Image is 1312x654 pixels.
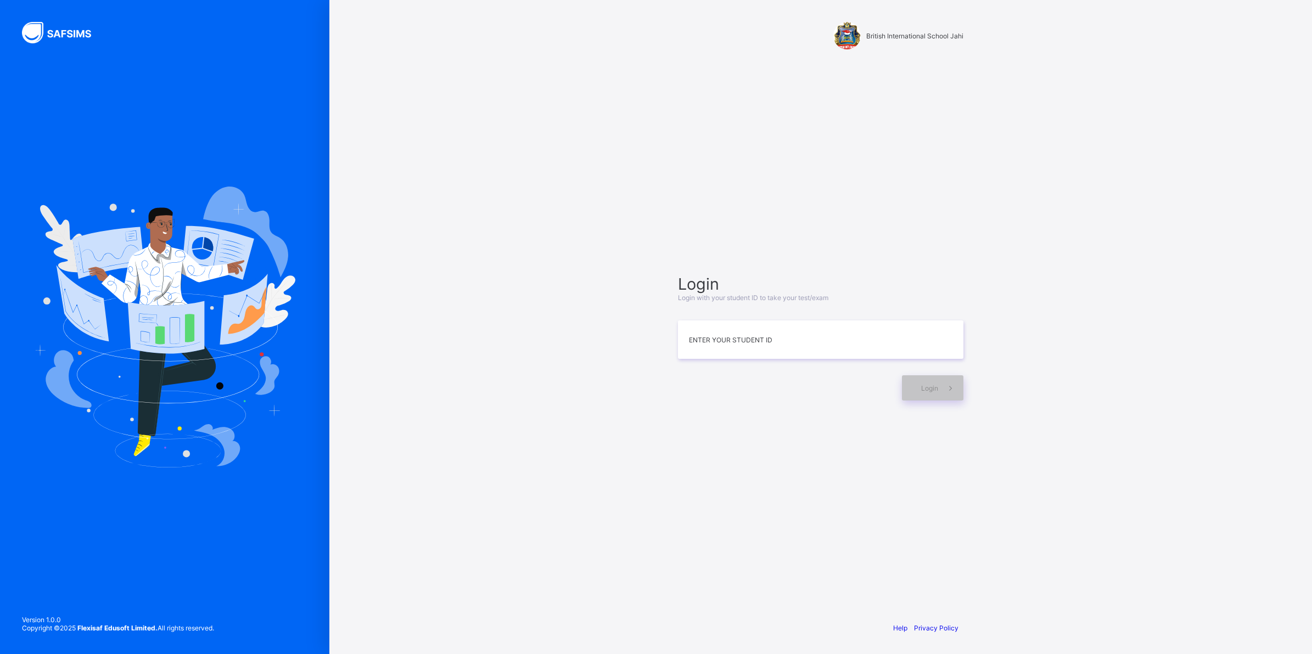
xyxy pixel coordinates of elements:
img: Hero Image [34,187,295,467]
a: Privacy Policy [914,624,958,632]
strong: Flexisaf Edusoft Limited. [77,624,158,632]
span: Login [678,274,963,294]
span: Version 1.0.0 [22,616,214,624]
span: British International School Jahi [866,32,963,40]
a: Help [893,624,907,632]
span: Login [921,384,938,392]
span: Login with your student ID to take your test/exam [678,294,828,302]
span: Copyright © 2025 All rights reserved. [22,624,214,632]
img: SAFSIMS Logo [22,22,104,43]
